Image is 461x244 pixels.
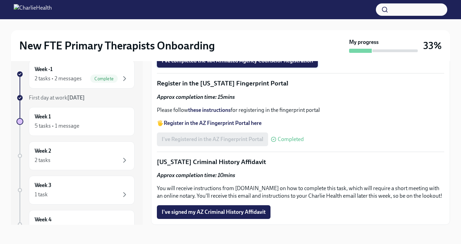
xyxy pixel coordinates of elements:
p: Please follow for registering in the fingerprint portal [157,106,444,114]
h6: Week -1 [35,66,53,73]
p: You will receive instructions from [DOMAIN_NAME] on how to complete this task, which will require... [157,185,444,200]
h3: 33% [423,39,442,52]
a: Week 15 tasks • 1 message [16,107,135,136]
p: [US_STATE] Criminal History Affidavit [157,158,444,166]
span: I've signed my AZ Criminal History Affidavit [162,209,266,216]
strong: My progress [349,38,379,46]
div: 5 tasks • 1 message [35,122,79,130]
div: 2 tasks • 2 messages [35,75,82,82]
span: Complete [90,76,118,81]
strong: Approx completion time: 15mins [157,94,235,100]
h6: Week 4 [35,216,51,223]
a: First day at work[DATE] [16,94,135,102]
h6: Week 2 [35,147,51,155]
h6: Week 1 [35,113,51,120]
a: Week 4 [16,210,135,239]
a: Week 22 tasks [16,141,135,170]
div: 1 task [35,191,48,198]
div: 2 tasks [35,156,50,164]
p: 🖐️ [157,119,444,127]
h6: Week 3 [35,182,51,189]
span: Completed [278,137,304,142]
span: First day at work [29,94,85,101]
h2: New FTE Primary Therapists Onboarding [19,39,215,53]
img: CharlieHealth [14,4,52,15]
strong: Approx completion time: 10mins [157,172,235,178]
strong: [DATE] [67,94,85,101]
button: I've signed my AZ Criminal History Affidavit [157,205,270,219]
a: Week -12 tasks • 2 messagesComplete [16,60,135,89]
a: these instructions [188,107,231,113]
a: Register in the AZ Fingerprint Portal here [164,120,262,126]
a: Week 31 task [16,176,135,205]
p: Register in the [US_STATE] Fingerprint Portal [157,79,444,88]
